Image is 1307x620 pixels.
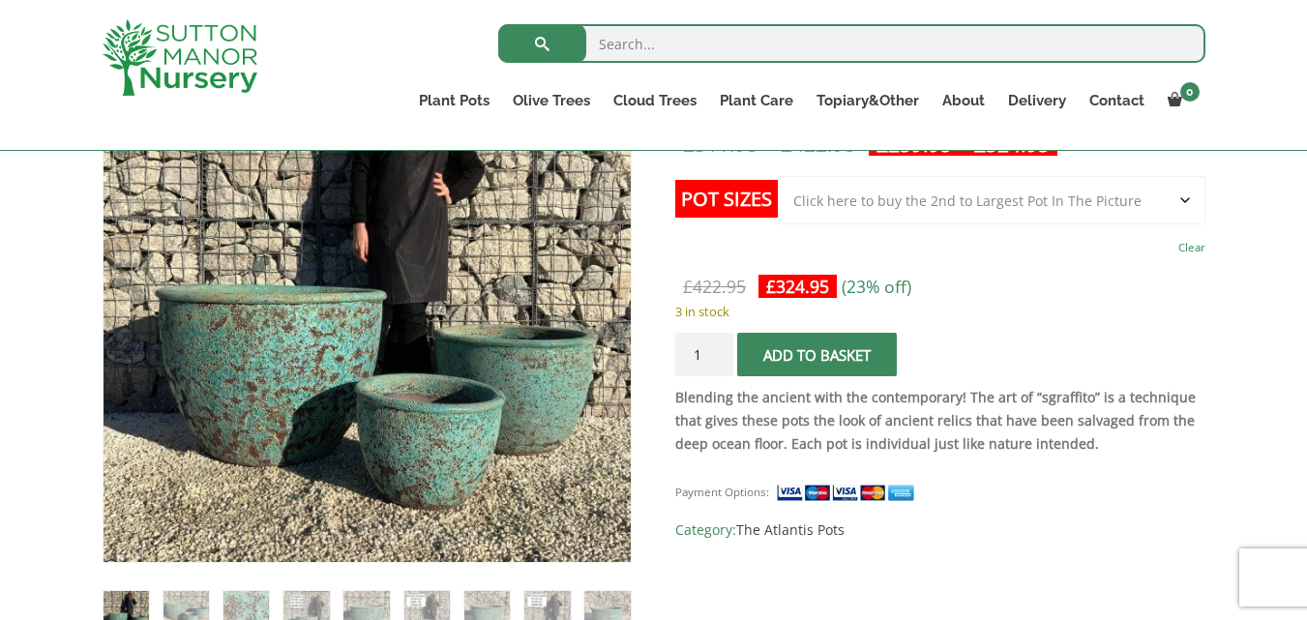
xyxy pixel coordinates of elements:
a: Plant Pots [407,87,501,114]
a: The Atlantis Pots [736,520,845,539]
span: £ [683,275,693,298]
del: - [675,133,864,156]
p: 3 in stock [675,300,1204,323]
a: 0 [1156,87,1205,114]
span: Category: [675,518,1204,542]
strong: Blending the ancient with the contemporary! The art of “sgraffito” is a technique that gives thes... [675,388,1196,453]
span: £ [766,275,776,298]
span: 0 [1180,82,1200,102]
bdi: 324.95 [766,275,829,298]
a: Delivery [996,87,1078,114]
a: Olive Trees [501,87,602,114]
ins: - [869,133,1057,156]
img: logo [103,19,257,96]
a: Topiary&Other [805,87,931,114]
bdi: 422.95 [683,275,746,298]
a: Contact [1078,87,1156,114]
a: About [931,87,996,114]
img: payment supported [776,483,921,503]
a: Plant Care [708,87,805,114]
small: Payment Options: [675,485,769,499]
label: Pot Sizes [675,180,778,218]
a: Cloud Trees [602,87,708,114]
span: (23% off) [842,275,911,298]
a: Clear options [1178,234,1205,261]
input: Product quantity [675,333,733,376]
input: Search... [498,24,1205,63]
button: Add to basket [737,333,897,376]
